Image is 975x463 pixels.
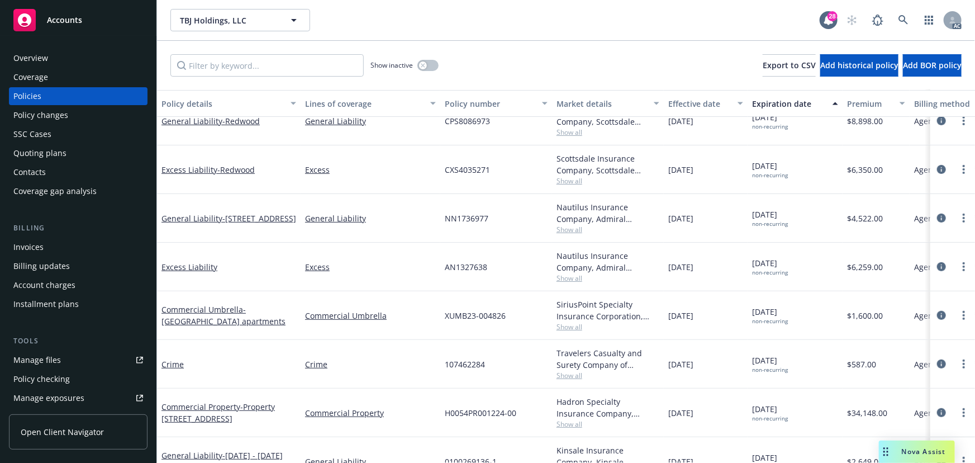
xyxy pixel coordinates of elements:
[445,407,516,419] span: H0054PR001224-00
[752,355,788,374] span: [DATE]
[752,111,788,130] span: [DATE]
[892,9,915,31] a: Search
[305,407,436,419] a: Commercial Property
[21,426,104,438] span: Open Client Navigator
[13,370,70,388] div: Policy checking
[957,260,971,273] a: more
[752,306,788,325] span: [DATE]
[903,60,962,70] span: Add BOR policy
[867,9,889,31] a: Report a Bug
[957,309,971,322] a: more
[552,90,664,117] button: Market details
[902,447,946,456] span: Nova Assist
[935,163,948,176] a: circleInformation
[935,309,948,322] a: circleInformation
[305,164,436,176] a: Excess
[9,389,148,407] a: Manage exposures
[445,98,535,110] div: Policy number
[9,163,148,181] a: Contacts
[557,127,659,137] span: Show all
[668,310,693,322] span: [DATE]
[170,9,310,31] button: TBJ Holdings, LLC
[557,419,659,429] span: Show all
[752,172,788,179] div: non-recurring
[843,90,910,117] button: Premium
[440,90,552,117] button: Policy number
[752,209,788,228] span: [DATE]
[9,144,148,162] a: Quoting plans
[847,407,887,419] span: $34,148.00
[847,98,893,110] div: Premium
[13,163,46,181] div: Contacts
[161,359,184,370] a: Crime
[763,54,816,77] button: Export to CSV
[752,220,788,228] div: non-recurring
[161,262,217,272] a: Excess Liability
[13,125,51,143] div: SSC Cases
[847,310,883,322] span: $1,600.00
[305,115,436,127] a: General Liability
[935,211,948,225] a: circleInformation
[157,90,301,117] button: Policy details
[841,9,863,31] a: Start snowing
[557,371,659,380] span: Show all
[9,351,148,369] a: Manage files
[957,163,971,176] a: more
[557,153,659,176] div: Scottsdale Insurance Company, Scottsdale Insurance Company (Nationwide), Amwins
[668,407,693,419] span: [DATE]
[13,144,66,162] div: Quoting plans
[161,116,260,126] a: General Liability
[752,123,788,130] div: non-recurring
[9,87,148,105] a: Policies
[557,347,659,371] div: Travelers Casualty and Surety Company of America, Travelers Insurance
[557,98,647,110] div: Market details
[847,164,883,176] span: $6,350.00
[9,4,148,36] a: Accounts
[935,260,948,273] a: circleInformation
[748,90,843,117] button: Expiration date
[752,366,788,374] div: non-recurring
[752,403,788,422] span: [DATE]
[301,90,440,117] button: Lines of coverage
[935,406,948,419] a: circleInformation
[9,223,148,234] div: Billing
[13,257,70,275] div: Billing updates
[161,98,284,110] div: Policy details
[557,250,659,273] div: Nautilus Insurance Company, Admiral Insurance Group ([PERSON_NAME] Corporation), [GEOGRAPHIC_DATA]
[957,114,971,127] a: more
[557,396,659,419] div: Hadron Specialty Insurance Company, Hadron Holdings, LP, Amwins
[217,164,255,175] span: - Redwood
[9,106,148,124] a: Policy changes
[957,211,971,225] a: more
[9,49,148,67] a: Overview
[161,401,275,424] a: Commercial Property
[13,295,79,313] div: Installment plans
[13,238,44,256] div: Invoices
[305,261,436,273] a: Excess
[557,273,659,283] span: Show all
[370,60,413,70] span: Show inactive
[664,90,748,117] button: Effective date
[445,310,506,322] span: XUMB23-004826
[222,116,260,126] span: - Redwood
[903,54,962,77] button: Add BOR policy
[13,351,61,369] div: Manage files
[9,370,148,388] a: Policy checking
[957,406,971,419] a: more
[161,164,255,175] a: Excess Liability
[557,176,659,186] span: Show all
[13,49,48,67] div: Overview
[47,16,82,25] span: Accounts
[13,68,48,86] div: Coverage
[9,257,148,275] a: Billing updates
[13,182,97,200] div: Coverage gap analysis
[557,201,659,225] div: Nautilus Insurance Company, Admiral Insurance Group ([PERSON_NAME] Corporation), [GEOGRAPHIC_DATA]
[935,114,948,127] a: circleInformation
[445,358,485,370] span: 107462284
[827,11,838,21] div: 28
[13,87,41,105] div: Policies
[668,98,731,110] div: Effective date
[9,125,148,143] a: SSC Cases
[879,441,955,463] button: Nova Assist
